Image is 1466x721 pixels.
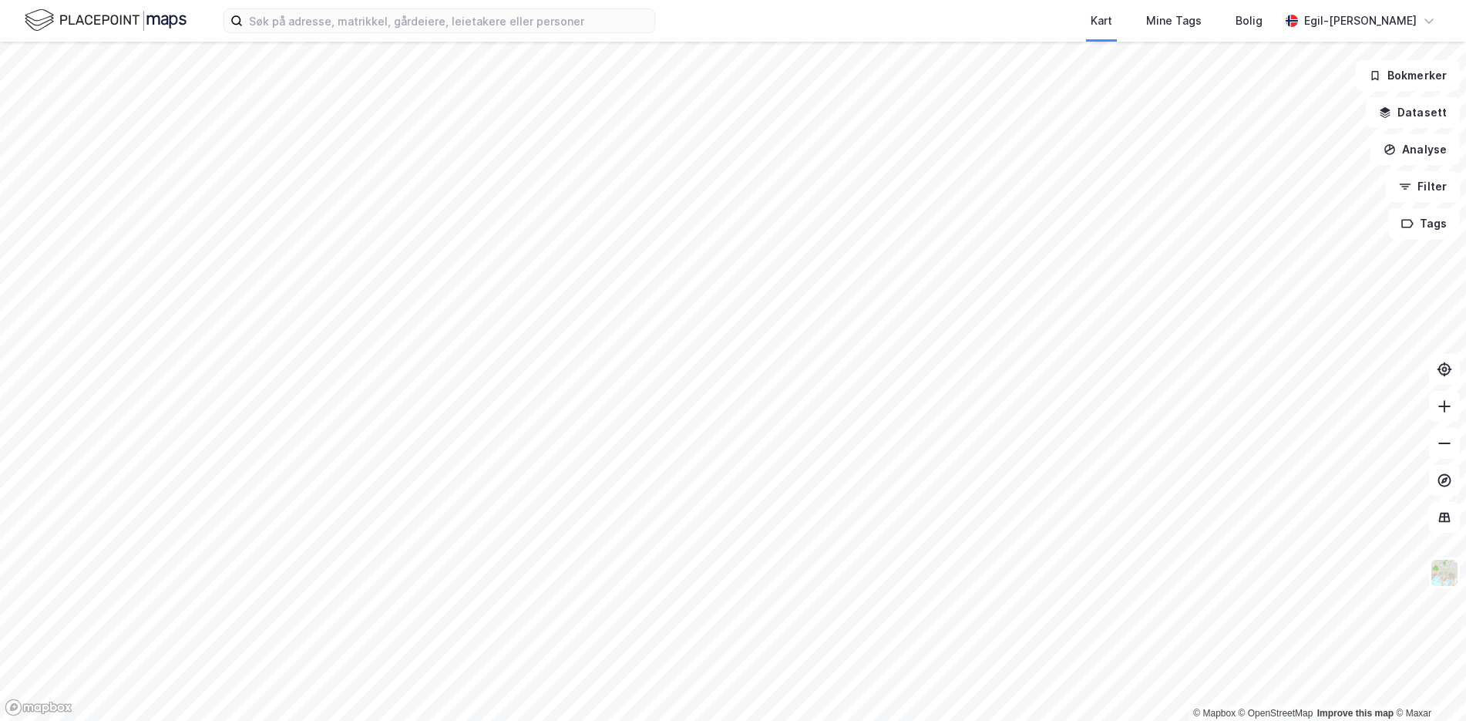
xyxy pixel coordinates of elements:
button: Datasett [1366,97,1460,128]
a: Mapbox homepage [5,699,72,716]
iframe: Chat Widget [1389,647,1466,721]
a: Improve this map [1317,708,1394,719]
button: Analyse [1370,134,1460,165]
div: Bolig [1236,12,1263,30]
a: Mapbox [1193,708,1236,719]
button: Filter [1386,171,1460,202]
input: Søk på adresse, matrikkel, gårdeiere, leietakere eller personer [243,9,654,32]
img: logo.f888ab2527a4732fd821a326f86c7f29.svg [25,7,187,34]
img: Z [1430,558,1459,588]
button: Tags [1388,208,1460,239]
a: OpenStreetMap [1239,708,1313,719]
div: Egil-[PERSON_NAME] [1304,12,1417,30]
button: Bokmerker [1356,60,1460,91]
div: Mine Tags [1146,12,1202,30]
div: Kart [1091,12,1112,30]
